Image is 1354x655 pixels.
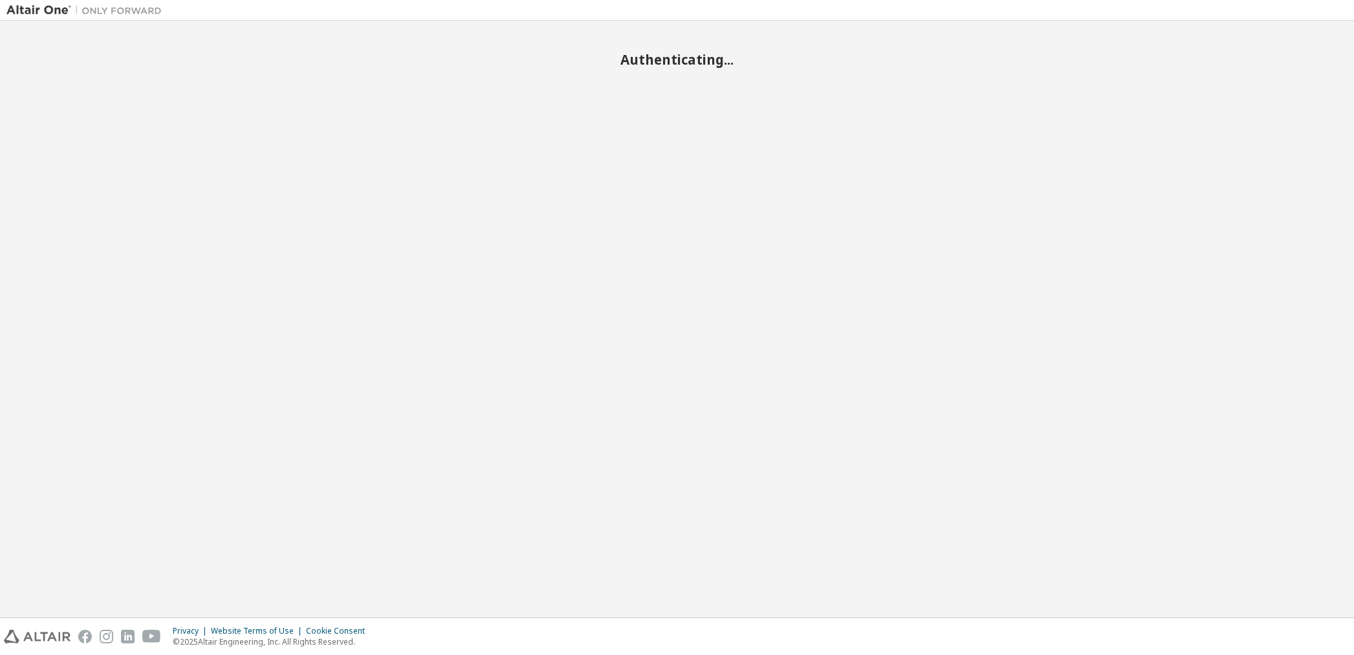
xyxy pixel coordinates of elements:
div: Website Terms of Use [211,626,306,636]
img: youtube.svg [142,630,161,643]
div: Cookie Consent [306,626,373,636]
div: Privacy [173,626,211,636]
img: facebook.svg [78,630,92,643]
img: instagram.svg [100,630,113,643]
p: © 2025 Altair Engineering, Inc. All Rights Reserved. [173,636,373,647]
img: linkedin.svg [121,630,135,643]
h2: Authenticating... [6,51,1348,68]
img: Altair One [6,4,168,17]
img: altair_logo.svg [4,630,71,643]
